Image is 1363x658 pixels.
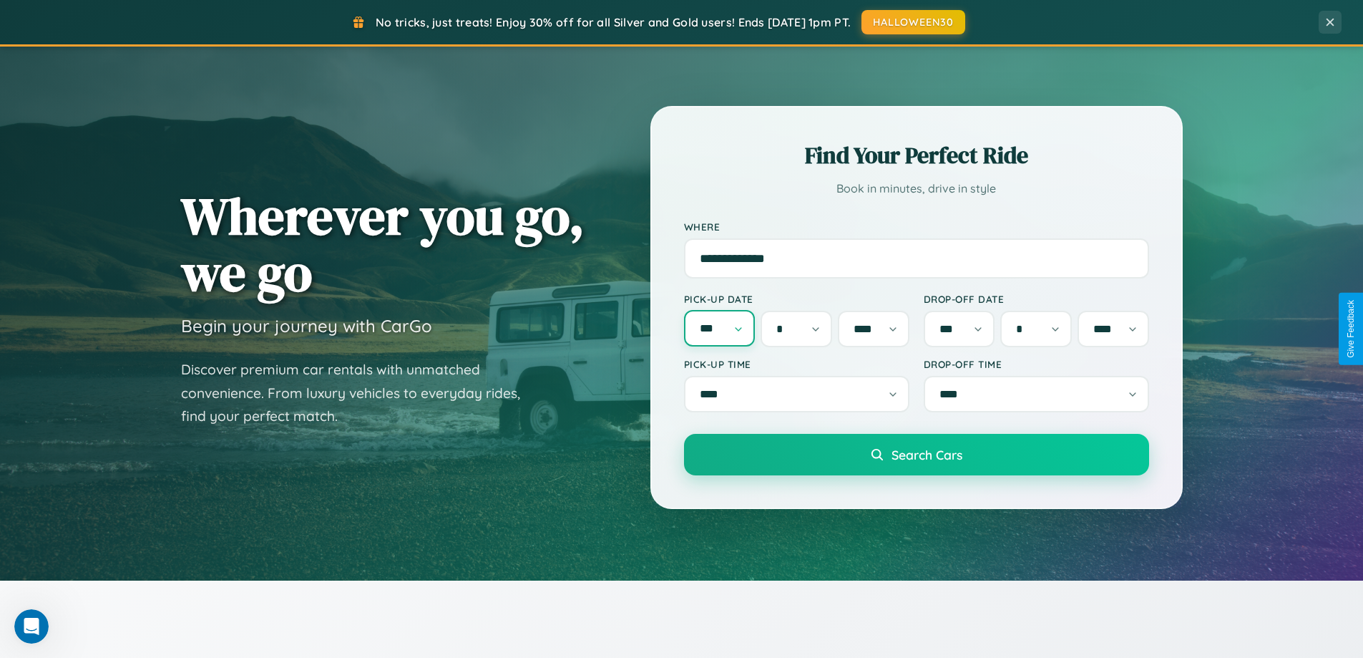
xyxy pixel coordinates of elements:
p: Discover premium car rentals with unmatched convenience. From luxury vehicles to everyday rides, ... [181,358,539,428]
label: Pick-up Time [684,358,909,370]
div: Give Feedback [1346,300,1356,358]
h3: Begin your journey with CarGo [181,315,432,337]
label: Pick-up Date [684,293,909,305]
button: HALLOWEEN30 [861,10,965,34]
label: Where [684,221,1149,233]
h1: Wherever you go, we go [181,188,585,301]
p: Book in minutes, drive in style [684,178,1149,199]
label: Drop-off Date [924,293,1149,305]
iframe: Intercom live chat [14,609,49,644]
span: No tricks, just treats! Enjoy 30% off for all Silver and Gold users! Ends [DATE] 1pm PT. [376,15,851,29]
label: Drop-off Time [924,358,1149,370]
h2: Find Your Perfect Ride [684,140,1149,171]
button: Search Cars [684,434,1149,475]
span: Search Cars [891,447,962,463]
